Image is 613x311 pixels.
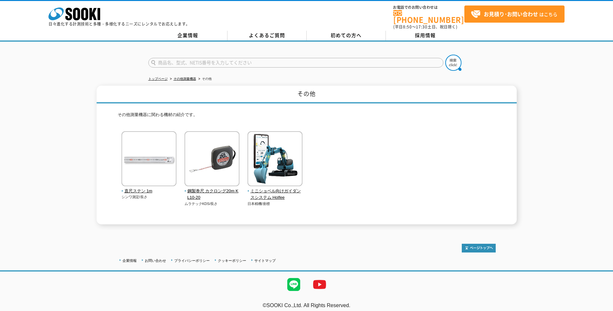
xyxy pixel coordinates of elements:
[484,10,538,18] strong: お見積り･お問い合わせ
[185,131,239,188] img: 鋼製巻尺 カクロング20m KL10-20
[248,131,302,188] img: ミニショベル向けガイダンスシステム Holfee
[218,259,246,263] a: クッキーポリシー
[122,259,137,263] a: 企業情報
[307,31,386,40] a: 初めての方へ
[393,5,464,9] span: お電話でのお問い合わせは
[197,76,212,82] li: その他
[185,188,240,201] span: 鋼製巻尺 カクロング20m KL10-20
[471,9,557,19] span: はこちら
[393,24,457,30] span: (平日 ～ 土日、祝日除く)
[148,31,227,40] a: 企業情報
[416,24,428,30] span: 17:30
[97,86,517,103] h1: その他
[464,5,565,23] a: お見積り･お問い合わせはこちら
[185,201,240,207] p: ムラテックKDS/長さ
[307,272,333,297] img: YouTube
[248,182,303,201] a: ミニショベル向けガイダンスシステム Holfee
[122,194,177,200] p: シンワ測定/長さ
[118,112,496,122] p: その他測量機器に関わる機材の紹介です。
[122,188,177,195] span: 直尺ステン 1m
[185,182,240,201] a: 鋼製巻尺 カクロング20m KL10-20
[331,32,362,39] span: 初めての方へ
[281,272,307,297] img: LINE
[174,77,196,80] a: その他測量機器
[254,259,276,263] a: サイトマップ
[48,22,190,26] p: 日々進化する計測技術と多種・多様化するニーズにレンタルでお応えします。
[122,131,176,188] img: 直尺ステン 1m
[227,31,307,40] a: よくあるご質問
[462,244,496,252] img: トップページへ
[148,58,443,68] input: 商品名、型式、NETIS番号を入力してください
[248,188,303,201] span: ミニショベル向けガイダンスシステム Holfee
[148,77,168,80] a: トップページ
[403,24,412,30] span: 8:50
[248,201,303,207] p: 日本精機/座標
[174,259,210,263] a: プライバシーポリシー
[393,10,464,23] a: [PHONE_NUMBER]
[145,259,166,263] a: お問い合わせ
[445,55,461,71] img: btn_search.png
[122,182,177,195] a: 直尺ステン 1m
[386,31,465,40] a: 採用情報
